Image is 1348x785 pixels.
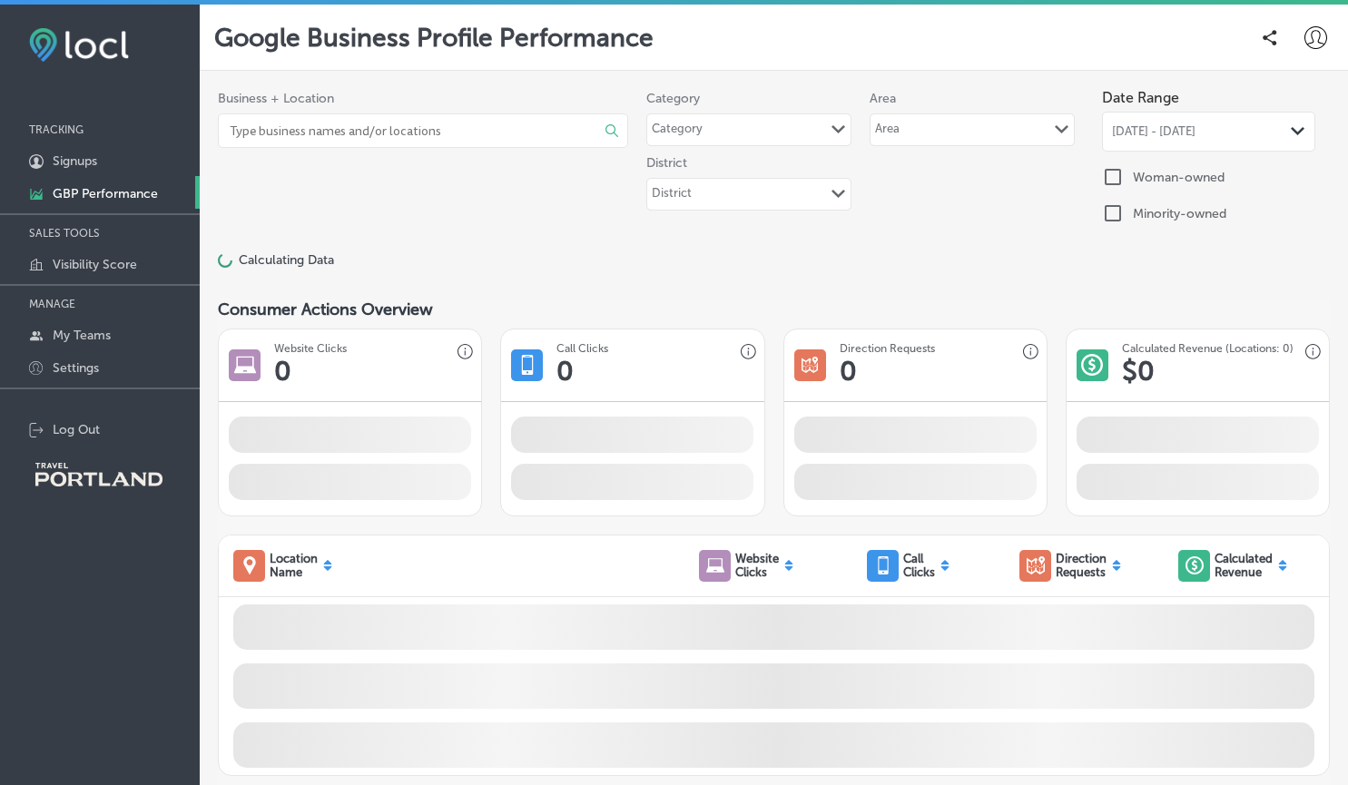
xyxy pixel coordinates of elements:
[214,23,654,53] p: Google Business Profile Performance
[870,91,1075,106] label: Area
[646,155,851,171] label: District
[652,186,692,207] div: District
[840,355,857,388] h1: 0
[274,355,291,388] h1: 0
[53,257,137,272] p: Visibility Score
[556,342,608,355] h3: Call Clicks
[652,122,703,142] div: Category
[53,422,100,437] p: Log Out
[53,186,158,201] p: GBP Performance
[1056,552,1107,579] p: Direction Requests
[274,342,347,355] h3: Website Clicks
[903,552,935,579] p: Call Clicks
[53,153,97,169] p: Signups
[1215,552,1273,579] p: Calculated Revenue
[29,28,129,62] img: fda3e92497d09a02dc62c9cd864e3231.png
[735,552,779,579] p: Website Clicks
[35,463,162,486] img: Travel Portland
[1133,170,1225,185] label: Woman-owned
[646,91,851,106] label: Category
[270,552,318,579] p: Location Name
[218,299,433,319] span: Consumer Actions Overview
[218,91,628,106] span: Business + Location
[556,355,574,388] h1: 0
[840,342,935,355] h3: Direction Requests
[239,252,334,268] p: Calculating Data
[228,114,567,147] input: Type business names and/or locations
[1133,206,1226,221] label: Minority-owned
[1122,355,1155,388] h1: $ 0
[1122,342,1294,355] h3: Calculated Revenue (Locations: 0)
[53,360,99,376] p: Settings
[53,328,111,343] p: My Teams
[1102,89,1179,106] label: Date Range
[875,122,900,142] div: Area
[1112,124,1195,139] span: [DATE] - [DATE]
